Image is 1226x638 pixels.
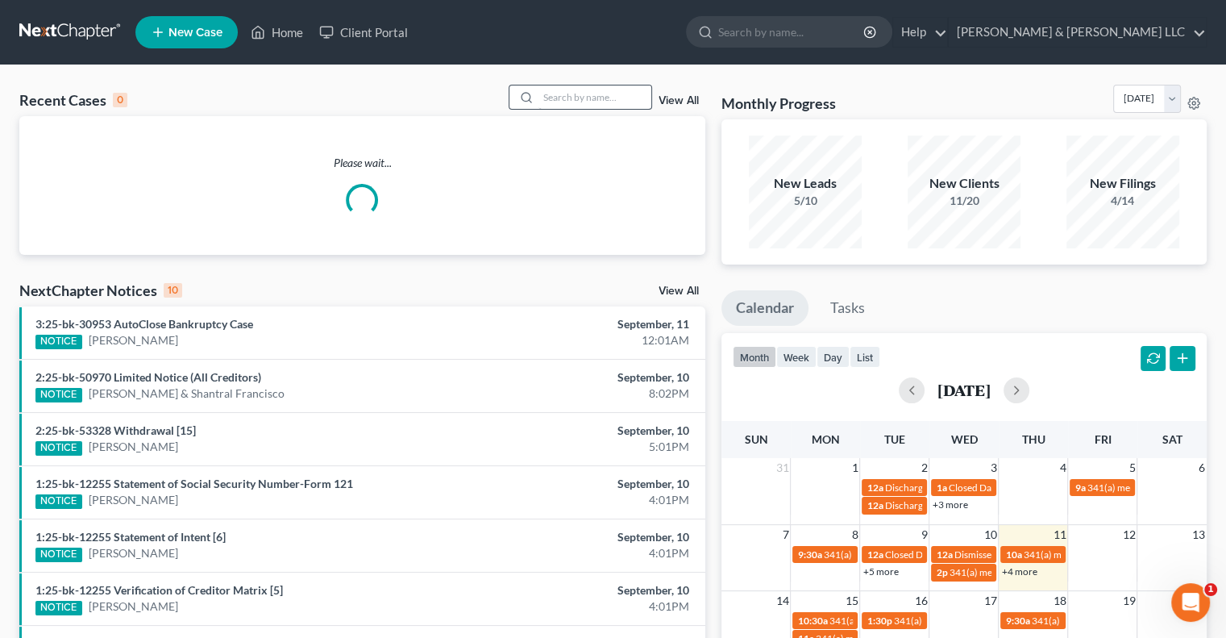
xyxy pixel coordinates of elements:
span: Discharge Date for [PERSON_NAME] [884,499,1041,511]
a: Calendar [721,290,808,326]
a: [PERSON_NAME] [89,492,178,508]
span: 14 [774,591,790,611]
span: 12a [867,482,883,494]
span: 6 [1197,458,1207,477]
span: 12 [1120,525,1137,544]
h2: [DATE] [937,382,991,398]
div: 8:02PM [482,386,689,402]
iframe: Intercom live chat [1171,583,1210,622]
div: New Filings [1066,174,1179,193]
span: 10:30a [797,615,827,627]
a: 1:25-bk-12255 Statement of Social Security Number-Form 121 [35,477,353,490]
a: Tasks [816,290,879,326]
a: +5 more [862,565,898,578]
div: 4/14 [1066,193,1179,209]
a: +4 more [1001,565,1037,578]
span: 4 [1058,458,1067,477]
span: 341(a) meeting for [PERSON_NAME] [949,566,1104,578]
span: 16 [912,591,929,611]
span: 11 [1051,525,1067,544]
span: Dismissed Date for [PERSON_NAME] & [PERSON_NAME] [954,548,1195,561]
div: 11/20 [908,193,1020,209]
span: 10 [982,525,998,544]
button: month [733,346,776,368]
span: 9a [1074,482,1085,494]
span: Thu [1021,432,1045,446]
div: NOTICE [35,335,82,349]
a: Home [243,18,311,47]
div: New Clients [908,174,1020,193]
span: 12a [867,499,883,511]
input: Search by name... [538,85,651,109]
span: 31 [774,458,790,477]
span: 1:30p [867,615,891,627]
div: 10 [164,283,182,298]
span: Sat [1162,432,1182,446]
span: 19 [1120,591,1137,611]
button: week [776,346,817,368]
a: 1:25-bk-12255 Statement of Intent [6] [35,530,226,544]
span: 13 [1191,525,1207,544]
div: NOTICE [35,601,82,615]
div: NextChapter Notices [19,281,182,300]
div: September, 10 [482,423,689,439]
div: 5:01PM [482,439,689,455]
span: Mon [811,432,839,446]
div: 12:01AM [482,332,689,348]
a: [PERSON_NAME] & Shantral Francisco [89,386,285,402]
p: Please wait... [19,155,705,171]
span: 1 [1204,583,1217,596]
a: [PERSON_NAME] [89,598,178,615]
span: 18 [1051,591,1067,611]
span: Fri [1094,432,1111,446]
div: NOTICE [35,548,82,562]
a: [PERSON_NAME] [89,439,178,455]
a: [PERSON_NAME] [89,332,178,348]
div: New Leads [749,174,862,193]
span: 341(a) meeting for [PERSON_NAME] [1023,548,1178,561]
a: [PERSON_NAME] & [PERSON_NAME] LLC [949,18,1206,47]
span: Discharge Date for [PERSON_NAME][GEOGRAPHIC_DATA] [884,482,1138,494]
a: 2:25-bk-50970 Limited Notice (All Creditors) [35,370,261,384]
span: 3 [988,458,998,477]
span: 341(a) meeting for [PERSON_NAME] [1031,615,1187,627]
span: New Case [168,27,222,39]
input: Search by name... [718,17,866,47]
span: Closed Date for [PERSON_NAME][GEOGRAPHIC_DATA] [884,548,1124,561]
span: 341(a) Meeting for [DEMOGRAPHIC_DATA][PERSON_NAME] [893,615,1156,627]
a: 1:25-bk-12255 Verification of Creditor Matrix [5] [35,583,283,597]
span: Wed [950,432,977,446]
div: Recent Cases [19,90,127,110]
div: 5/10 [749,193,862,209]
span: 1 [850,458,859,477]
span: 7 [780,525,790,544]
span: 15 [843,591,859,611]
span: Tue [884,432,905,446]
span: 9:30a [797,548,821,561]
a: 2:25-bk-53328 Withdrawal [15] [35,423,196,437]
div: September, 11 [482,316,689,332]
a: +3 more [932,498,967,511]
span: 8 [850,525,859,544]
span: 341(a) meeting for [PERSON_NAME] [829,615,984,627]
span: 9:30a [1005,615,1029,627]
div: NOTICE [35,388,82,402]
div: NOTICE [35,441,82,456]
a: View All [659,95,699,106]
span: 5 [1127,458,1137,477]
a: 3:25-bk-30953 AutoClose Bankruptcy Case [35,317,253,331]
span: 9 [919,525,929,544]
button: list [850,346,880,368]
div: NOTICE [35,494,82,509]
a: Help [893,18,947,47]
a: Client Portal [311,18,416,47]
div: 0 [113,93,127,107]
span: 2 [919,458,929,477]
div: 4:01PM [482,492,689,508]
a: View All [659,286,699,297]
h3: Monthly Progress [721,94,836,113]
span: Sun [744,432,767,446]
span: Closed Date for [PERSON_NAME] [948,482,1091,494]
div: September, 10 [482,582,689,598]
span: 12a [936,548,952,561]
